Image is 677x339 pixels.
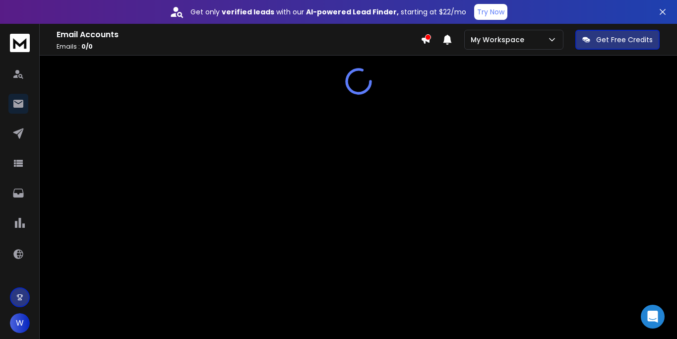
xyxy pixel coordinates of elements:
span: 0 / 0 [81,42,93,51]
p: My Workspace [471,35,528,45]
button: W [10,313,30,333]
h1: Email Accounts [57,29,421,41]
p: Get only with our starting at $22/mo [190,7,466,17]
strong: AI-powered Lead Finder, [306,7,399,17]
strong: verified leads [222,7,274,17]
p: Get Free Credits [596,35,653,45]
p: Emails : [57,43,421,51]
div: Open Intercom Messenger [641,305,665,329]
p: Try Now [477,7,504,17]
img: logo [10,34,30,52]
button: Get Free Credits [575,30,660,50]
button: Try Now [474,4,507,20]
